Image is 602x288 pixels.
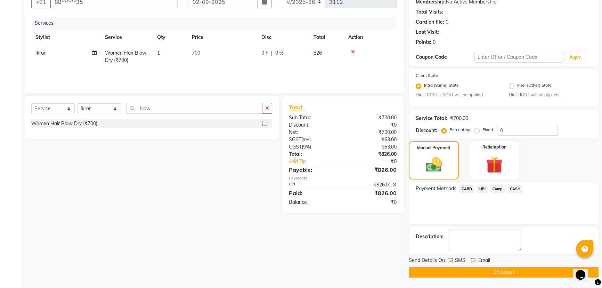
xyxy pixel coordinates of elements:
[565,52,585,63] button: Apply
[275,49,284,57] span: 0 %
[343,166,402,174] div: ₹826.00
[343,151,402,158] div: ₹826.00
[343,136,402,143] div: ₹63.00
[477,185,488,193] span: UPI
[284,114,343,121] div: Sub Total:
[257,30,309,45] th: Disc
[416,29,439,36] div: Last Visit:
[284,136,343,143] div: ( )
[261,49,268,57] span: 0 F
[343,114,402,121] div: ₹700.00
[424,82,459,90] label: Intra (Same) State
[416,8,443,16] div: Total Visits:
[421,155,447,174] img: _cash.svg
[188,30,257,45] th: Price
[289,175,397,181] div: Payments
[573,260,595,281] iframe: chat widget
[417,145,450,151] label: Manual Payment
[409,267,599,278] button: Checkout
[284,166,343,174] div: Payable:
[192,50,200,56] span: 700
[289,104,305,111] span: Total
[101,30,153,45] th: Service
[303,137,309,142] span: 9%
[31,30,101,45] th: Stylist
[455,257,465,265] span: SMS
[508,185,523,193] span: CASH
[440,29,442,36] div: -
[284,181,343,189] div: UPI
[284,143,343,151] div: ( )
[409,257,445,265] span: Send Details On
[474,52,562,63] input: Enter Offer / Coupon Code
[105,50,146,63] span: Women Hair Blow Dry (₹700)
[482,144,506,150] label: Redemption
[31,120,97,127] div: Women Hair Blow Dry (₹700)
[153,30,188,45] th: Qty
[416,233,444,240] div: Description:
[446,18,448,26] div: 0
[35,50,46,56] span: Ikrar
[309,30,344,45] th: Total
[459,185,474,193] span: CARD
[343,121,402,129] div: ₹0
[490,185,505,193] span: Comp
[271,49,272,57] span: |
[343,199,402,206] div: ₹0
[303,144,310,150] span: 9%
[284,158,353,165] a: Add Tip
[482,127,493,133] label: Fixed
[416,92,498,98] small: Hint : CGST + SGST will be applied
[481,154,508,175] img: _gift.svg
[343,189,402,197] div: ₹826.00
[284,189,343,197] div: Paid:
[509,92,592,98] small: Hint : IGST will be applied
[416,18,444,26] div: Card on file:
[416,127,437,134] div: Discount:
[343,129,402,136] div: ₹700.00
[284,151,343,158] div: Total:
[416,39,431,46] div: Points:
[32,17,402,30] div: Services
[416,185,456,192] span: Payment Methods
[289,136,301,143] span: SGST
[314,50,322,56] span: 826
[449,127,472,133] label: Percentage
[416,54,474,61] div: Coupon Code
[344,30,397,45] th: Action
[450,115,468,122] div: ₹700.00
[289,144,302,150] span: CGST
[284,121,343,129] div: Discount:
[352,158,402,165] div: ₹0
[284,199,343,206] div: Balance :
[343,181,402,189] div: ₹826.00
[517,82,552,90] label: Inter (Other) State
[157,50,160,56] span: 1
[284,129,343,136] div: Net:
[433,39,436,46] div: 0
[126,103,262,114] input: Search or Scan
[343,143,402,151] div: ₹63.00
[416,72,438,79] label: Client State
[478,257,490,265] span: Email
[416,115,447,122] div: Service Total:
